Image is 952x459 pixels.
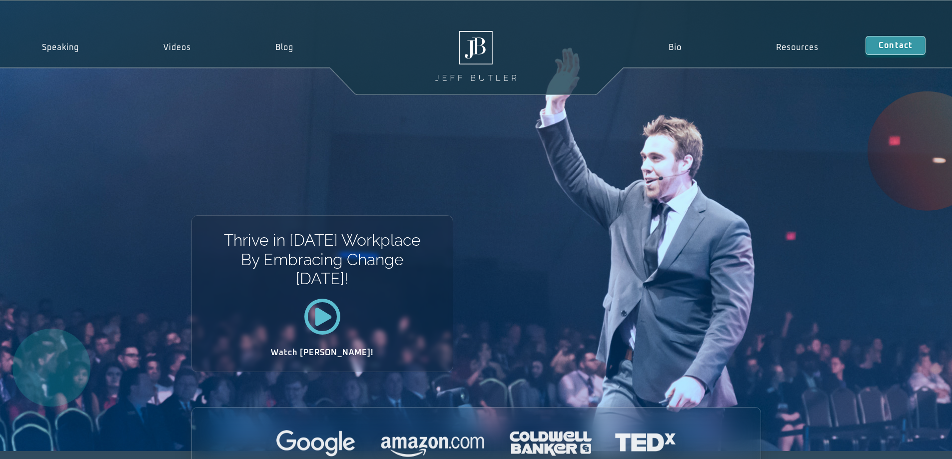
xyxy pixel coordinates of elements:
[227,349,418,357] h2: Watch [PERSON_NAME]!
[233,36,336,59] a: Blog
[621,36,866,59] nav: Menu
[879,41,913,49] span: Contact
[866,36,926,55] a: Contact
[223,231,421,288] h1: Thrive in [DATE] Workplace By Embracing Change [DATE]!
[729,36,866,59] a: Resources
[621,36,729,59] a: Bio
[121,36,233,59] a: Videos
